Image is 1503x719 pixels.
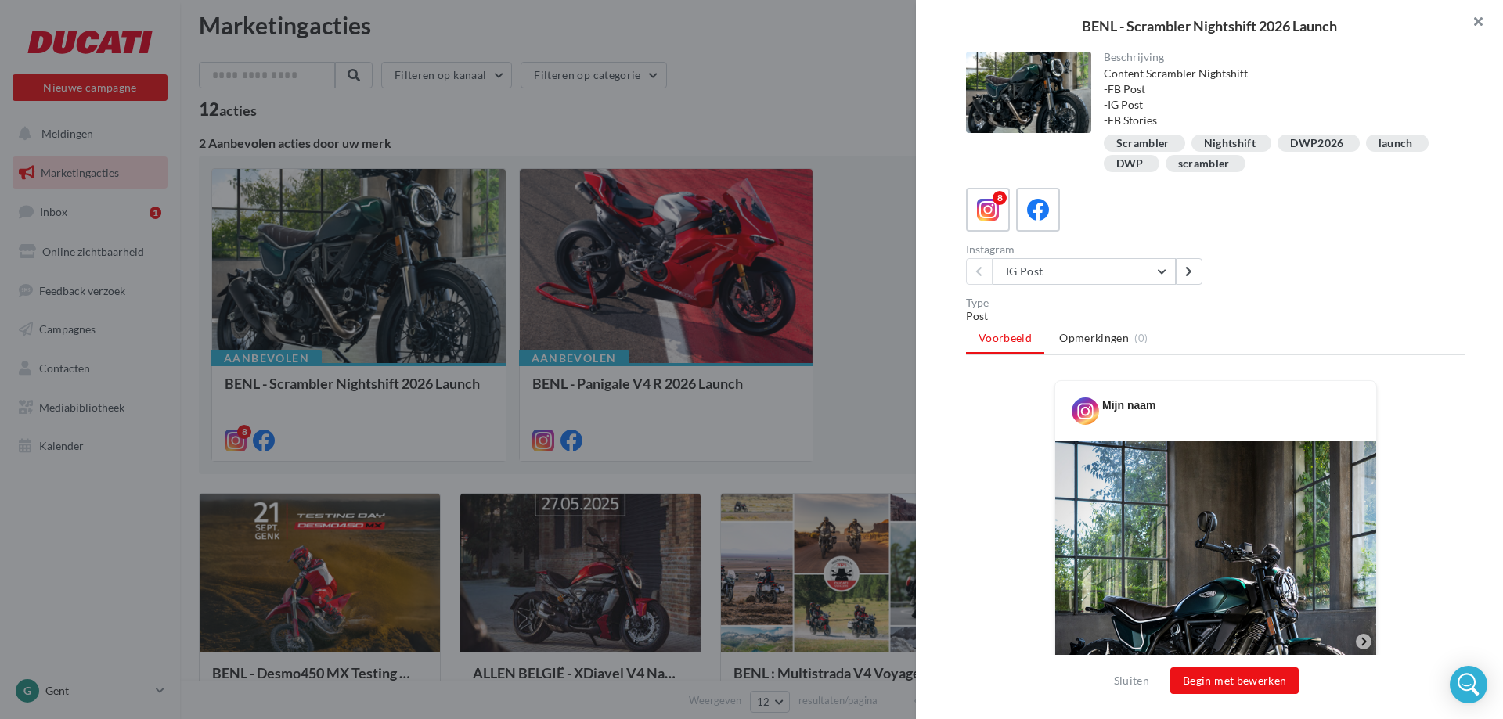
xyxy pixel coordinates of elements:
[1059,330,1129,346] span: Opmerkingen
[966,308,1465,324] div: Post
[1379,138,1413,149] div: launch
[1102,397,1155,413] div: Mijn naam
[993,191,1007,205] div: 8
[1104,66,1454,128] div: Content Scrambler Nightshift -FB Post -IG Post -FB Stories
[1178,158,1230,170] div: scrambler
[1108,671,1155,690] button: Sluiten
[1170,667,1299,694] button: Begin met bewerken
[1116,158,1144,170] div: DWP
[966,244,1209,255] div: Instagram
[1204,138,1256,149] div: Nightshift
[1116,138,1170,149] div: Scrambler
[941,19,1478,33] div: BENL - Scrambler Nightshift 2026 Launch
[1134,332,1148,344] span: (0)
[993,258,1176,285] button: IG Post
[1290,138,1343,149] div: DWP2026
[1104,52,1454,63] div: Beschrijving
[966,297,1465,308] div: Type
[1450,666,1487,703] div: Open Intercom Messenger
